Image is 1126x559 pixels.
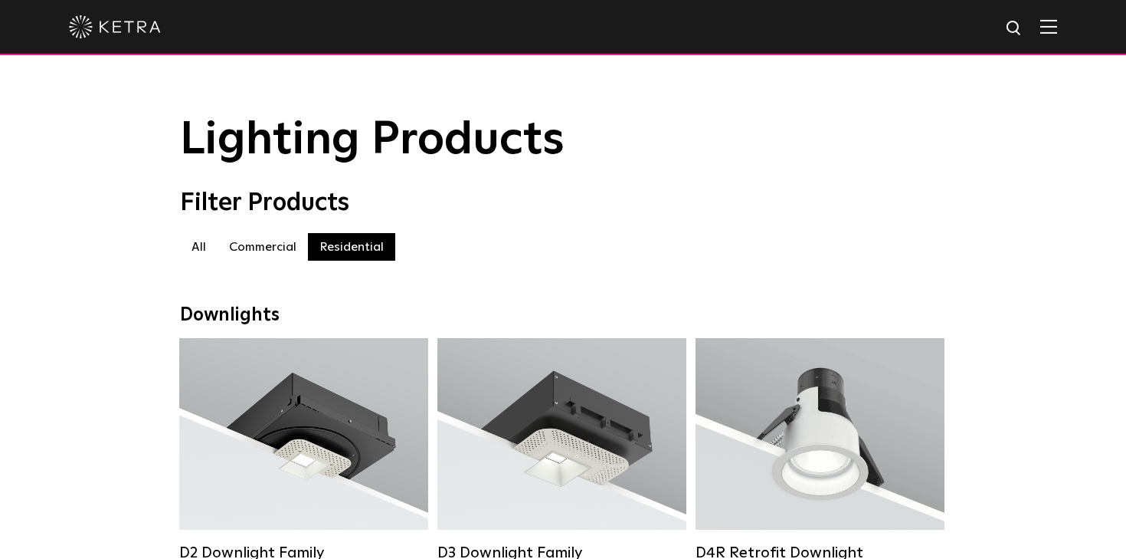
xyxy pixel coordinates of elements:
[180,189,946,218] div: Filter Products
[1040,19,1057,34] img: Hamburger%20Nav.svg
[1005,19,1024,38] img: search icon
[218,233,308,261] label: Commercial
[180,117,565,163] span: Lighting Products
[180,304,946,327] div: Downlights
[180,233,218,261] label: All
[308,233,395,261] label: Residential
[69,15,161,38] img: ketra-logo-2019-white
